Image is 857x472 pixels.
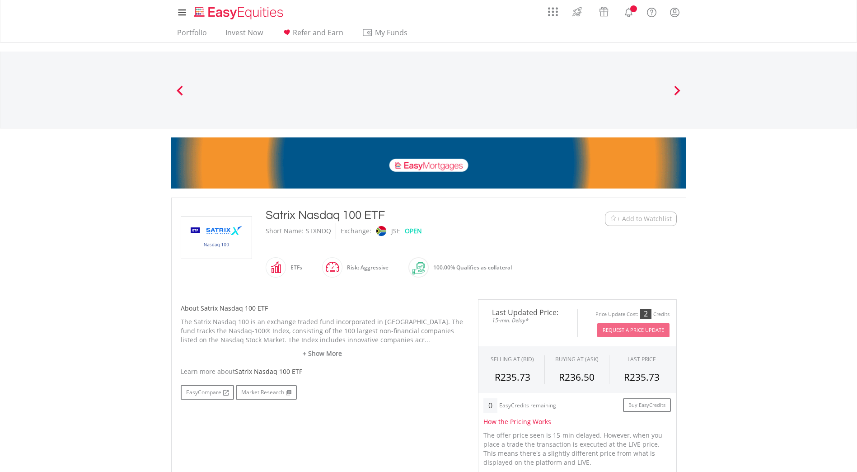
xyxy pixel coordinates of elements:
[181,349,464,358] a: + Show More
[171,137,686,189] img: EasyMortage Promotion Banner
[293,28,343,38] span: Refer and Earn
[181,385,234,400] a: EasyCompare
[376,226,386,236] img: jse.png
[181,367,464,376] div: Learn more about
[342,257,389,278] div: Risk: Aggressive
[191,2,287,20] a: Home page
[653,311,670,318] div: Credits
[235,367,302,376] span: Satrix Nasdaq 100 ETF
[555,355,599,363] span: BUYING AT (ASK)
[222,28,267,42] a: Invest Now
[596,5,611,19] img: vouchers-v2.svg
[548,7,558,17] img: grid-menu-icon.svg
[405,223,422,239] div: OPEN
[491,355,534,363] div: SELLING AT (BID)
[595,311,638,318] div: Price Update Cost:
[485,309,571,316] span: Last Updated Price:
[628,355,656,363] div: LAST PRICE
[278,28,347,42] a: Refer and Earn
[173,28,211,42] a: Portfolio
[266,223,304,239] div: Short Name:
[663,2,686,22] a: My Profile
[181,317,464,345] p: The Satrix Nasdaq 100 is an exchange traded fund incorporated in [GEOGRAPHIC_DATA]. The fund trac...
[590,2,617,19] a: Vouchers
[483,398,497,413] div: 0
[570,5,585,19] img: thrive-v2.svg
[617,2,640,20] a: Notifications
[623,398,671,412] a: Buy EasyCredits
[183,217,250,259] img: EQU.ZA.STXNDQ.png
[624,371,660,383] span: R235.73
[236,385,297,400] a: Market Research
[266,207,549,223] div: Satrix Nasdaq 100 ETF
[286,257,302,278] div: ETFs
[433,264,512,271] span: 100.00% Qualifies as collateral
[341,223,371,239] div: Exchange:
[605,212,677,226] button: Watchlist + Add to Watchlist
[610,215,617,222] img: Watchlist
[617,214,672,223] span: + Add to Watchlist
[391,223,400,239] div: JSE
[192,5,287,20] img: EasyEquities_Logo.png
[306,223,331,239] div: STXNDQ
[495,371,530,383] span: R235.73
[362,27,421,38] span: My Funds
[559,371,595,383] span: R236.50
[499,402,556,410] div: EasyCredits remaining
[483,417,551,426] span: How the Pricing Works
[483,431,671,467] p: The offer price seen is 15-min delayed. However, when you place a trade the transaction is execut...
[542,2,564,17] a: AppsGrid
[597,323,670,337] button: Request A Price Update
[412,262,425,274] img: collateral-qualifying-green.svg
[640,2,663,20] a: FAQ's and Support
[640,309,651,319] div: 2
[181,304,464,313] h5: About Satrix Nasdaq 100 ETF
[485,316,571,325] span: 15-min. Delay*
